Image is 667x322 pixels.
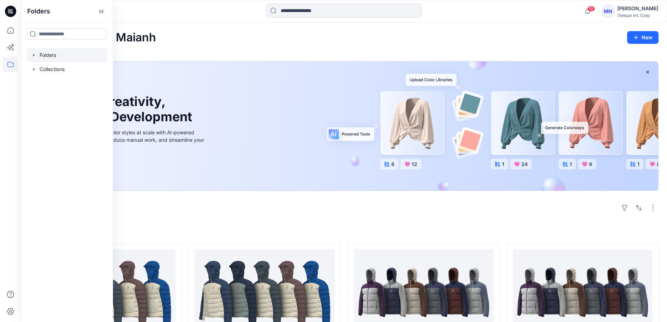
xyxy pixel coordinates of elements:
div: MN [602,5,614,18]
div: [PERSON_NAME] [617,4,658,13]
h1: Unleash Creativity, Speed Up Development [47,94,195,124]
h4: Styles [30,228,659,236]
span: 19 [587,6,595,12]
div: Vietsun Int. Corp [617,13,658,18]
a: Discover more [47,159,206,174]
div: Explore ideas faster and recolor styles at scale with AI-powered tools that boost creativity, red... [47,129,206,151]
button: New [627,31,659,44]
